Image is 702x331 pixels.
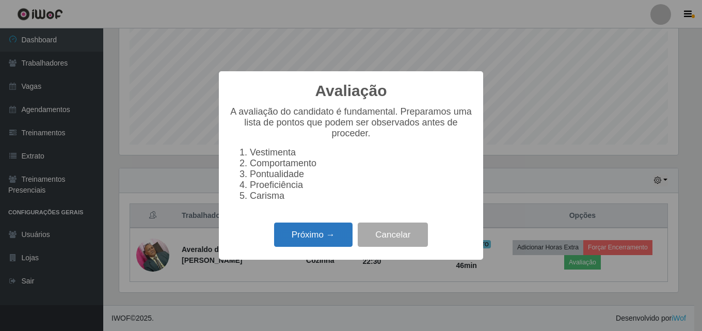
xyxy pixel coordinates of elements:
[250,147,473,158] li: Vestimenta
[315,82,387,100] h2: Avaliação
[229,106,473,139] p: A avaliação do candidato é fundamental. Preparamos uma lista de pontos que podem ser observados a...
[250,191,473,201] li: Carisma
[358,223,428,247] button: Cancelar
[250,158,473,169] li: Comportamento
[274,223,353,247] button: Próximo →
[250,169,473,180] li: Pontualidade
[250,180,473,191] li: Proeficiência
